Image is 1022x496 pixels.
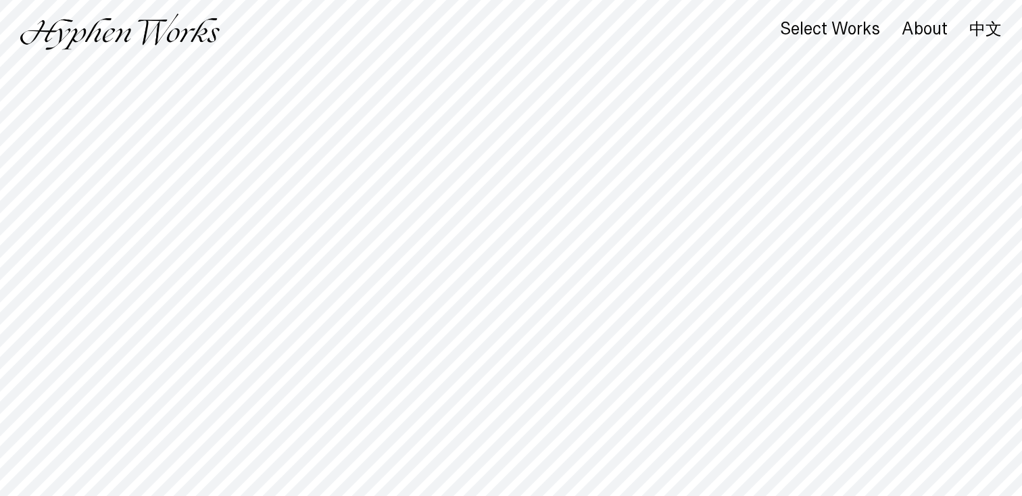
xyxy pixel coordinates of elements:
[969,22,1002,36] a: 中文
[902,20,948,39] div: About
[780,22,880,37] a: Select Works
[780,20,880,39] div: Select Works
[20,14,220,50] img: Hyphen Works
[902,22,948,37] a: About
